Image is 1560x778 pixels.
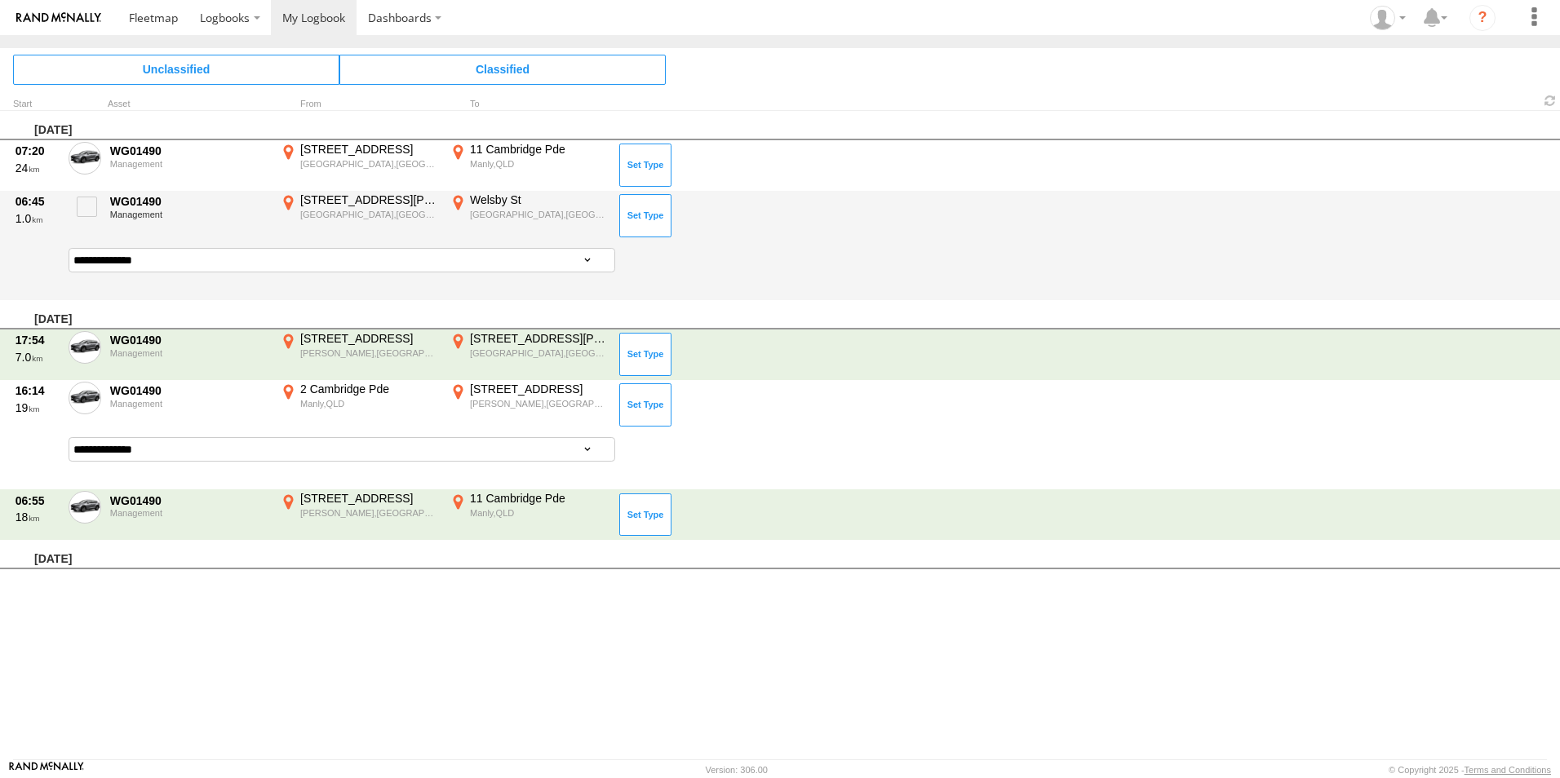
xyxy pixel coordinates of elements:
[16,161,60,175] div: 24
[706,765,768,775] div: Version: 306.00
[110,383,268,398] div: WG01490
[277,331,441,378] label: Click to View Event Location
[13,100,62,108] div: Click to Sort
[300,398,438,409] div: Manly,QLD
[277,100,441,108] div: From
[277,382,441,429] label: Click to View Event Location
[619,493,671,536] button: Click to Set
[470,347,608,359] div: [GEOGRAPHIC_DATA],[GEOGRAPHIC_DATA]
[470,209,608,220] div: [GEOGRAPHIC_DATA],[GEOGRAPHIC_DATA]
[110,508,268,518] div: Management
[16,144,60,158] div: 07:20
[277,192,441,240] label: Click to View Event Location
[16,350,60,365] div: 7.0
[470,491,608,506] div: 11 Cambridge Pde
[16,400,60,415] div: 19
[470,192,608,207] div: Welsby St
[110,348,268,358] div: Management
[110,333,268,347] div: WG01490
[108,100,271,108] div: Asset
[300,491,438,506] div: [STREET_ADDRESS]
[110,493,268,508] div: WG01490
[619,194,671,236] button: Click to Set
[470,331,608,346] div: [STREET_ADDRESS][PERSON_NAME]
[619,383,671,426] button: Click to Set
[300,192,438,207] div: [STREET_ADDRESS][PERSON_NAME]
[16,510,60,524] div: 18
[110,194,268,209] div: WG01490
[447,331,610,378] label: Click to View Event Location
[9,762,84,778] a: Visit our Website
[16,333,60,347] div: 17:54
[300,142,438,157] div: [STREET_ADDRESS]
[447,142,610,189] label: Click to View Event Location
[1364,6,1412,30] div: James McInally
[619,144,671,186] button: Click to Set
[470,382,608,396] div: [STREET_ADDRESS]
[110,159,268,169] div: Management
[300,158,438,170] div: [GEOGRAPHIC_DATA],[GEOGRAPHIC_DATA]
[470,398,608,409] div: [PERSON_NAME],[GEOGRAPHIC_DATA]
[339,55,666,84] span: Click to view Classified Trips
[619,333,671,375] button: Click to Set
[277,491,441,538] label: Click to View Event Location
[110,210,268,219] div: Management
[300,507,438,519] div: [PERSON_NAME],[GEOGRAPHIC_DATA]
[1540,93,1560,108] span: Refresh
[447,491,610,538] label: Click to View Event Location
[447,100,610,108] div: To
[447,382,610,429] label: Click to View Event Location
[470,142,608,157] div: 11 Cambridge Pde
[1469,5,1496,31] i: ?
[300,331,438,346] div: [STREET_ADDRESS]
[16,194,60,209] div: 06:45
[16,383,60,398] div: 16:14
[300,347,438,359] div: [PERSON_NAME],[GEOGRAPHIC_DATA]
[16,12,101,24] img: rand-logo.svg
[13,55,339,84] span: Click to view Unclassified Trips
[277,142,441,189] label: Click to View Event Location
[300,209,438,220] div: [GEOGRAPHIC_DATA],[GEOGRAPHIC_DATA]
[1389,765,1551,775] div: © Copyright 2025 -
[1465,765,1551,775] a: Terms and Conditions
[300,382,438,396] div: 2 Cambridge Pde
[470,507,608,519] div: Manly,QLD
[110,144,268,158] div: WG01490
[470,158,608,170] div: Manly,QLD
[110,399,268,409] div: Management
[16,493,60,508] div: 06:55
[16,211,60,226] div: 1.0
[447,192,610,240] label: Click to View Event Location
